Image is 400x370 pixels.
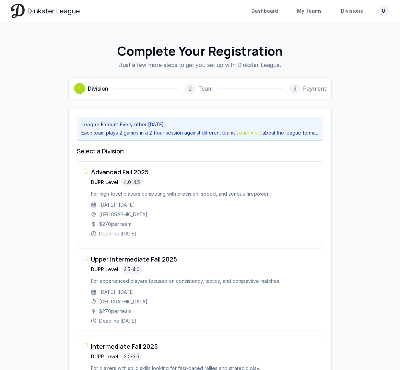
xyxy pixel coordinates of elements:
[99,211,148,218] span: [GEOGRAPHIC_DATA]
[91,167,317,177] h3: Advanced Fall 2025
[99,201,135,208] span: [DATE] - [DATE]
[378,5,389,16] button: U
[293,5,326,17] a: My Teams
[198,84,213,93] span: Team
[303,84,326,93] span: Payment
[99,230,137,237] span: Deadline: [DATE]
[185,83,196,94] div: 2
[337,5,367,17] a: Divisions
[99,317,137,324] span: Deadline: [DATE]
[99,289,135,296] span: [DATE] - [DATE]
[99,221,131,228] span: $ 270 per team
[237,130,262,136] a: Learn more
[22,44,378,58] h1: Complete Your Registration
[81,129,319,136] p: Each team plays 2 games in a 2-hour session against different teams. about the league format.
[77,146,323,156] h3: Select a Division
[247,5,282,17] a: Dashboard
[88,84,108,93] span: Division
[91,266,120,273] span: DUPR Level:
[91,254,317,264] h3: Upper Intermediate Fall 2025
[91,190,317,197] p: For high-level players competing with precision, speed, and serious firepower.
[11,4,80,18] a: Dinkster League
[91,342,317,351] h3: Intermediate Fall 2025
[91,353,120,360] span: DUPR Level:
[121,265,142,274] span: 3.5-4.0
[27,6,80,16] span: Dinkster League
[81,121,319,128] p: League Format: Every other [DATE]
[289,83,300,94] div: 3
[121,178,143,186] span: 4.0-4.5
[91,179,120,186] span: DUPR Level:
[99,308,131,315] span: $ 270 per team
[368,339,390,360] iframe: chat widget
[74,83,85,94] div: 1
[11,4,25,18] img: Dinkster
[22,61,378,69] p: Just a few more steps to get you set up with Dinkster League.
[91,278,317,285] p: For experienced players focused on consistency, tactics, and competitive matches.
[99,298,148,305] span: [GEOGRAPHIC_DATA]
[121,352,142,361] span: 3.0-3.5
